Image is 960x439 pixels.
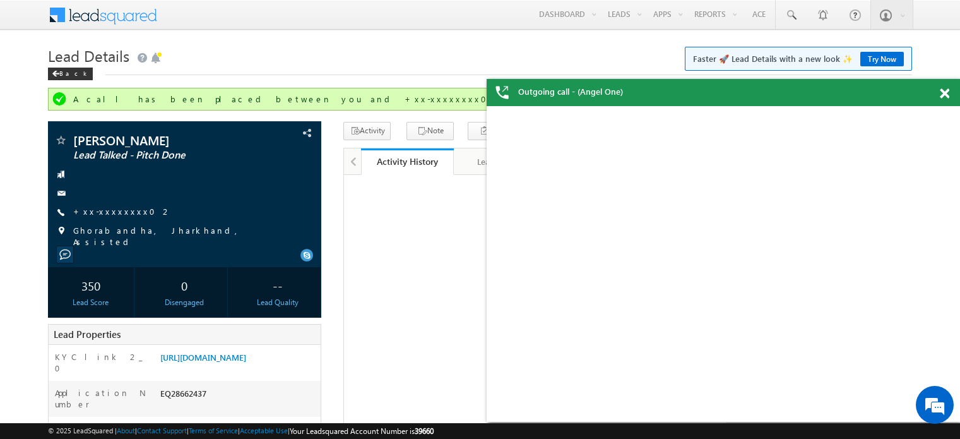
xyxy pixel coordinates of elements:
div: 350 [51,274,131,297]
div: 0 [145,274,224,297]
a: Back [48,67,99,78]
span: © 2025 LeadSquared | | | | | [48,425,434,437]
span: Your Leadsquared Account Number is [290,426,434,436]
button: Task [468,122,515,140]
label: KYC link 2_0 [55,351,147,374]
span: Ghorabandha, Jharkhand, Assisted [73,225,295,248]
div: -- [238,274,317,297]
div: Lead Quality [238,297,317,308]
label: Application Number [55,387,147,410]
a: Terms of Service [189,426,238,435]
a: Acceptable Use [240,426,288,435]
a: Try Now [860,52,904,66]
span: Lead Talked - Pitch Done [73,149,242,162]
a: Activity History [361,148,454,175]
div: Lead Score [51,297,131,308]
a: +xx-xxxxxxxx02 [73,206,172,217]
button: Note [406,122,454,140]
a: Contact Support [137,426,187,435]
button: Activity [343,122,391,140]
span: [PERSON_NAME] [73,134,242,147]
a: Lead Details [454,148,547,175]
a: About [117,426,135,435]
div: A call has been placed between you and +xx-xxxxxxxx02 [73,93,889,105]
span: Lead Properties [54,328,121,340]
div: EQ28662437 [157,387,321,405]
span: 39660 [415,426,434,436]
span: Outgoing call - (Angel One) [518,86,623,97]
div: Lead Details [464,154,535,169]
a: [URL][DOMAIN_NAME] [160,352,246,363]
span: Lead Details [48,45,129,66]
div: Activity History [370,155,444,167]
div: Back [48,68,93,80]
span: Faster 🚀 Lead Details with a new look ✨ [693,52,904,65]
div: Disengaged [145,297,224,308]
